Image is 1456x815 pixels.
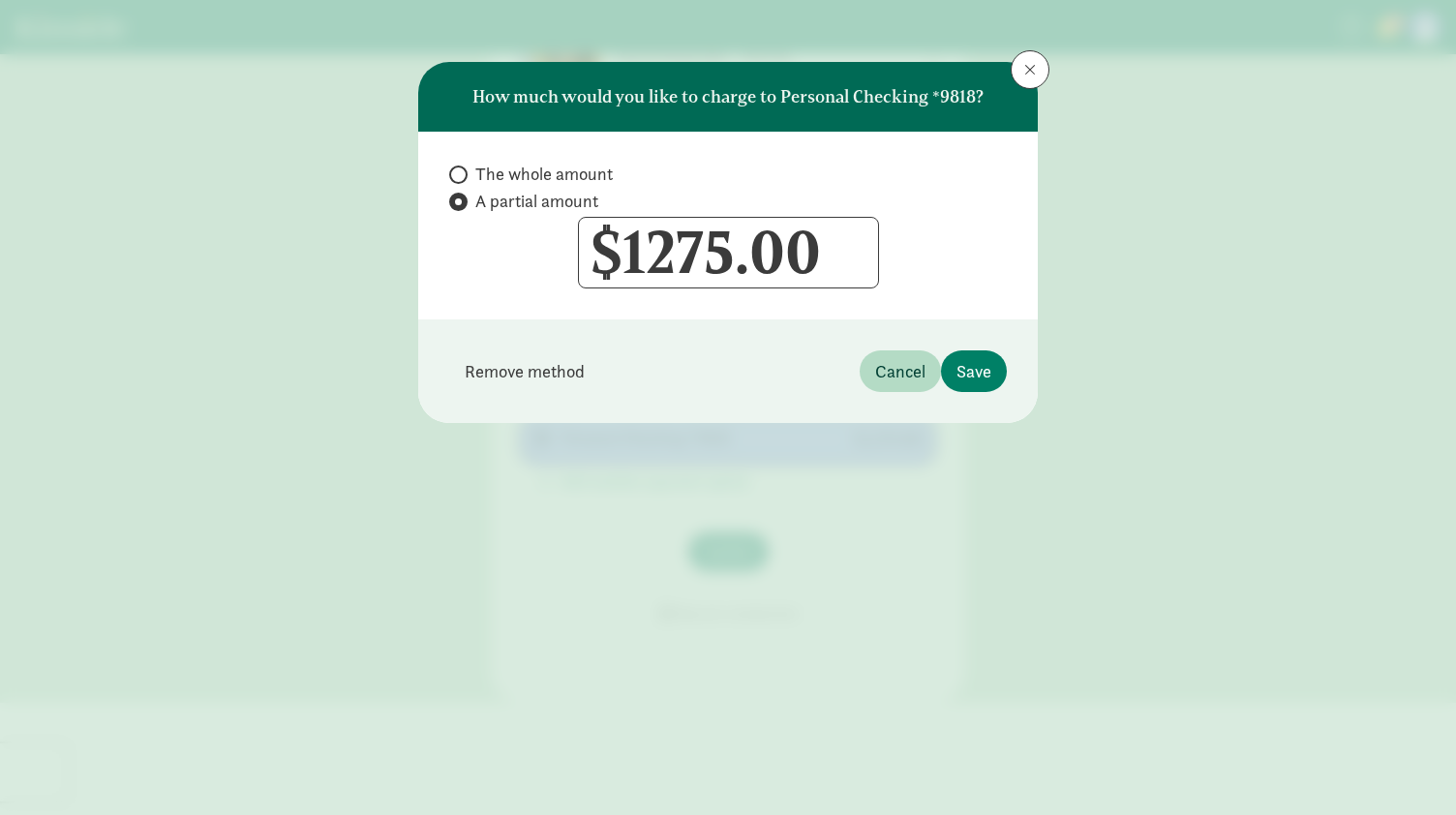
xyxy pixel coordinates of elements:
[941,350,1007,392] button: Save
[956,358,991,384] span: Save
[475,163,613,186] span: The whole amount
[475,190,598,213] span: A partial amount
[449,350,600,392] button: Remove method
[465,358,585,384] span: Remove method
[860,350,941,392] button: Cancel
[875,358,925,384] span: Cancel
[472,87,984,106] h6: How much would you like to charge to Personal Checking *9818?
